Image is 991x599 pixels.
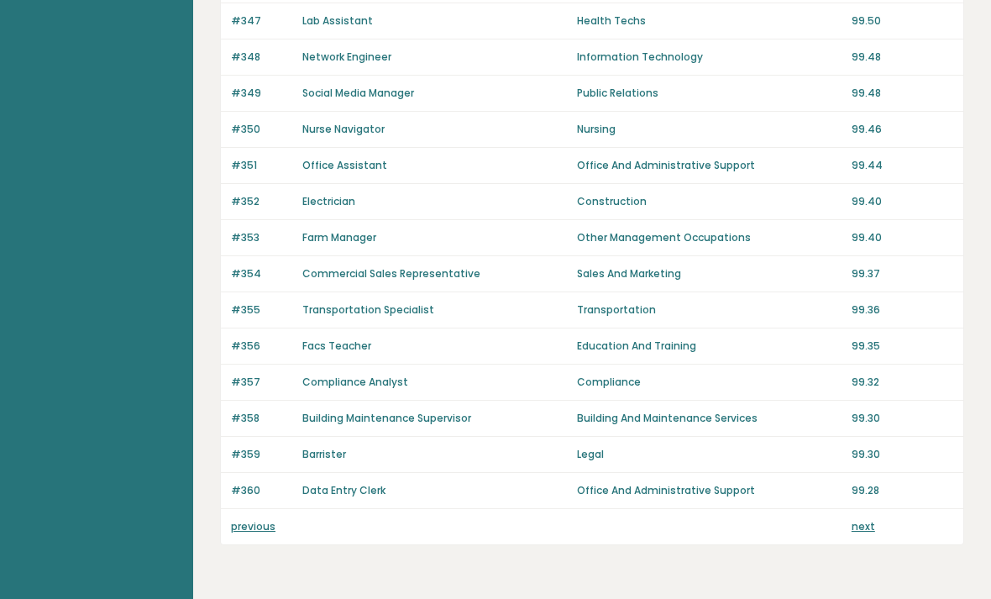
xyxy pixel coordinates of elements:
[577,86,842,101] p: Public Relations
[577,13,842,29] p: Health Techs
[302,158,387,172] a: Office Assistant
[302,50,391,64] a: Network Engineer
[302,411,471,425] a: Building Maintenance Supervisor
[231,483,292,498] p: #360
[577,122,842,137] p: Nursing
[231,447,292,462] p: #359
[577,302,842,318] p: Transportation
[302,302,434,317] a: Transportation Specialist
[302,230,376,244] a: Farm Manager
[231,122,292,137] p: #350
[231,519,275,533] a: previous
[577,447,842,462] p: Legal
[231,411,292,426] p: #358
[577,483,842,498] p: Office And Administrative Support
[852,86,953,101] p: 99.48
[231,339,292,354] p: #356
[302,194,355,208] a: Electrician
[231,86,292,101] p: #349
[231,158,292,173] p: #351
[302,266,480,281] a: Commercial Sales Representative
[852,122,953,137] p: 99.46
[852,302,953,318] p: 99.36
[302,483,385,497] a: Data Entry Clerk
[852,13,953,29] p: 99.50
[302,122,385,136] a: Nurse Navigator
[577,158,842,173] p: Office And Administrative Support
[577,375,842,390] p: Compliance
[302,447,346,461] a: Barrister
[231,266,292,281] p: #354
[852,50,953,65] p: 99.48
[231,50,292,65] p: #348
[577,339,842,354] p: Education And Training
[231,194,292,209] p: #352
[852,230,953,245] p: 99.40
[852,266,953,281] p: 99.37
[302,86,414,100] a: Social Media Manager
[852,375,953,390] p: 99.32
[852,411,953,426] p: 99.30
[577,266,842,281] p: Sales And Marketing
[852,339,953,354] p: 99.35
[231,13,292,29] p: #347
[577,230,842,245] p: Other Management Occupations
[302,13,373,28] a: Lab Assistant
[577,411,842,426] p: Building And Maintenance Services
[577,50,842,65] p: Information Technology
[852,483,953,498] p: 99.28
[577,194,842,209] p: Construction
[231,302,292,318] p: #355
[231,375,292,390] p: #357
[302,339,371,353] a: Facs Teacher
[852,447,953,462] p: 99.30
[231,230,292,245] p: #353
[852,158,953,173] p: 99.44
[852,194,953,209] p: 99.40
[302,375,408,389] a: Compliance Analyst
[852,519,875,533] a: next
